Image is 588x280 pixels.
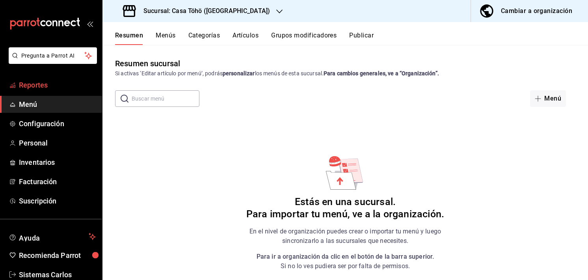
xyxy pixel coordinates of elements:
[115,58,180,69] div: Resumen sucursal
[246,196,444,220] h6: Estás en una sucursal. Para importar tu menú, ve a la organización.
[115,32,143,45] button: Resumen
[19,138,96,148] span: Personal
[530,90,566,107] button: Menú
[19,176,96,187] span: Facturación
[19,157,96,168] span: Inventarios
[324,70,439,77] strong: Para cambios generales, ve a “Organización”.
[188,32,220,45] button: Categorías
[257,253,434,260] strong: Para ir a organización da clic en el botón de la barra superior.
[19,250,96,261] span: Recomienda Parrot
[223,70,255,77] strong: personalizar
[115,32,588,45] div: navigation tabs
[156,32,175,45] button: Menús
[9,47,97,64] button: Pregunta a Parrot AI
[271,32,337,45] button: Grupos modificadores
[19,196,96,206] span: Suscripción
[137,6,270,16] h3: Sucursal: Casa Töhö ([GEOGRAPHIC_DATA])
[19,118,96,129] span: Configuración
[132,91,199,106] input: Buscar menú
[257,252,434,271] p: Si no lo ves pudiera ser por falta de permisos.
[19,99,96,110] span: Menú
[87,21,93,27] button: open_drawer_menu
[6,57,97,65] a: Pregunta a Parrot AI
[349,32,374,45] button: Publicar
[246,227,445,246] p: En el nivel de organización puedes crear o importar tu menú y luego sincronizarlo a las sucursale...
[19,269,96,280] span: Sistemas Carlos
[19,232,86,241] span: Ayuda
[501,6,572,17] div: Cambiar a organización
[21,52,85,60] span: Pregunta a Parrot AI
[19,80,96,90] span: Reportes
[115,69,575,78] div: Si activas ‘Editar artículo por menú’, podrás los menús de esta sucursal.
[233,32,259,45] button: Artículos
